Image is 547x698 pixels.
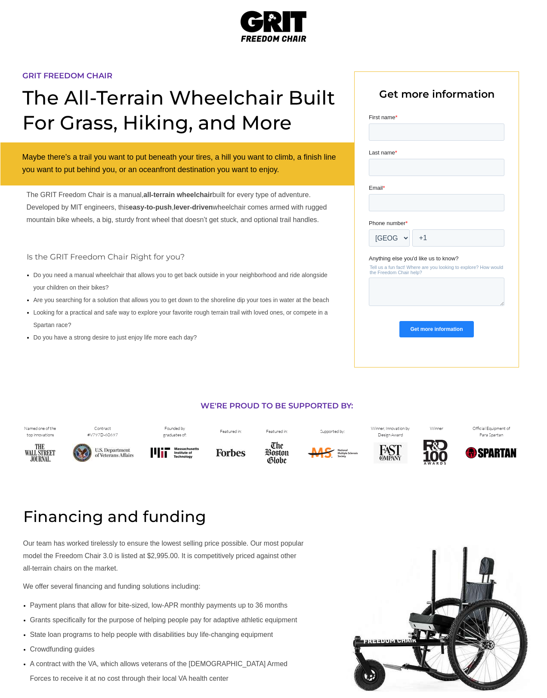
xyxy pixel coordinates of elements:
span: The GRIT Freedom Chair is a manual, built for every type of adventure. Developed by MIT engineers... [27,191,327,223]
span: Official Equipment of Para Spartan [473,426,510,438]
strong: lever-driven [174,204,213,211]
span: Featured in: [220,429,241,434]
span: Maybe there’s a trail you want to put beneath your tires, a hill you want to climb, a finish line... [22,153,336,174]
span: Financing and funding [23,507,206,526]
span: Do you need a manual wheelchair that allows you to get back outside in your neighborhood and ride... [34,272,328,291]
span: Do you have a strong desire to just enjoy life more each day? [34,334,197,341]
span: Our team has worked tirelessly to ensure the lowest selling price possible. Our most popular mode... [23,540,304,572]
strong: all-terrain wheelchair [143,191,212,198]
span: Winner [430,426,443,431]
span: Winner, Innovation by Design Award [371,426,410,438]
span: Crowdfunding guides [30,645,95,653]
span: Looking for a practical and safe way to explore your favorite rough terrain trail with loved ones... [34,309,328,328]
span: WE'RE PROUD TO BE SUPPORTED BY: [201,401,353,411]
span: Are you searching for a solution that allows you to get down to the shoreline dip your toes in wa... [34,296,329,303]
span: Is the GRIT Freedom Chair Right for you? [27,252,185,262]
span: We offer several financing and funding solutions including: [23,583,201,590]
iframe: Form 0 [369,113,504,353]
span: Payment plans that allow for bite-sized, low-APR monthly payments up to 36 months [30,602,288,609]
span: Contract #V797D-60697 [87,426,118,438]
span: Get more information [379,88,494,100]
span: GRIT FREEDOM CHAIR [22,71,112,80]
strong: easy-to-push [129,204,172,211]
span: Featured in: [266,429,287,434]
span: Named one of the top innovations [24,426,56,438]
span: Founded by graduates of: [163,426,186,438]
span: Supported by: [320,429,345,434]
span: Grants specifically for the purpose of helping people pay for adaptive athletic equipment [30,616,297,624]
span: State loan programs to help people with disabilities buy life-changing equipment [30,631,273,638]
span: A contract with the VA, which allows veterans of the [DEMOGRAPHIC_DATA] Armed Forces to receive i... [30,660,287,682]
span: The All-Terrain Wheelchair Built For Grass, Hiking, and More [22,86,335,134]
